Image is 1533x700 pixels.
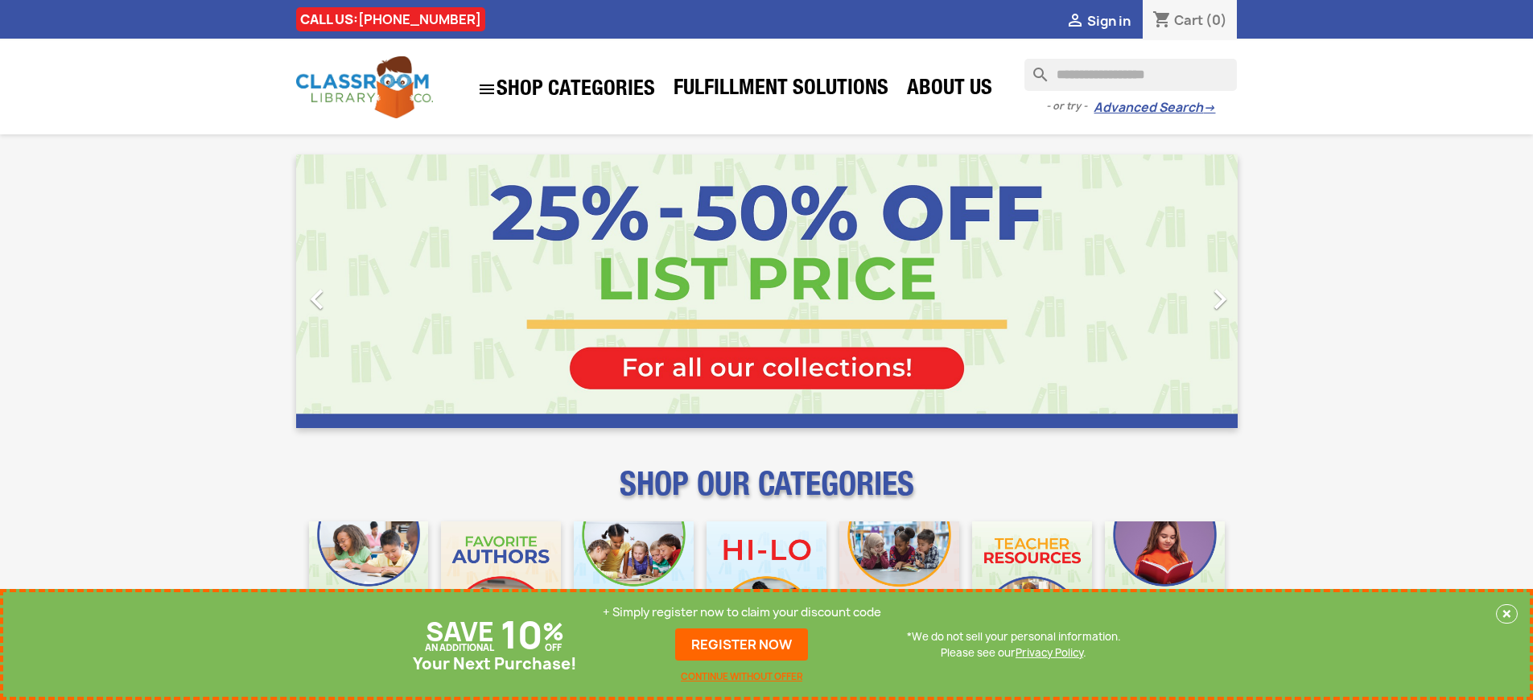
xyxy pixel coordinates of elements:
img: CLC_Phonics_And_Decodables_Mobile.jpg [574,521,694,641]
img: CLC_Teacher_Resources_Mobile.jpg [972,521,1092,641]
div: CALL US: [296,7,485,31]
a: SHOP CATEGORIES [469,72,663,107]
a: Next [1096,154,1238,428]
i: search [1024,59,1044,78]
ul: Carousel container [296,154,1238,428]
img: CLC_Dyslexia_Mobile.jpg [1105,521,1225,641]
i:  [297,279,337,319]
a: Advanced Search→ [1094,100,1215,116]
span: (0) [1205,11,1227,29]
img: CLC_HiLo_Mobile.jpg [707,521,826,641]
i:  [1065,12,1085,31]
img: CLC_Fiction_Nonfiction_Mobile.jpg [839,521,959,641]
img: CLC_Bulk_Mobile.jpg [309,521,429,641]
a: Fulfillment Solutions [666,74,896,106]
span: - or try - [1046,98,1094,114]
a: Previous [296,154,438,428]
img: CLC_Favorite_Authors_Mobile.jpg [441,521,561,641]
i: shopping_cart [1152,11,1172,31]
a: About Us [899,74,1000,106]
a: [PHONE_NUMBER] [358,10,481,28]
span: Cart [1174,11,1203,29]
i:  [477,80,497,99]
a:  Sign in [1065,12,1131,30]
i:  [1200,279,1240,319]
img: Classroom Library Company [296,56,433,118]
p: SHOP OUR CATEGORIES [296,480,1238,509]
input: Search [1024,59,1237,91]
span: → [1203,100,1215,116]
span: Sign in [1087,12,1131,30]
